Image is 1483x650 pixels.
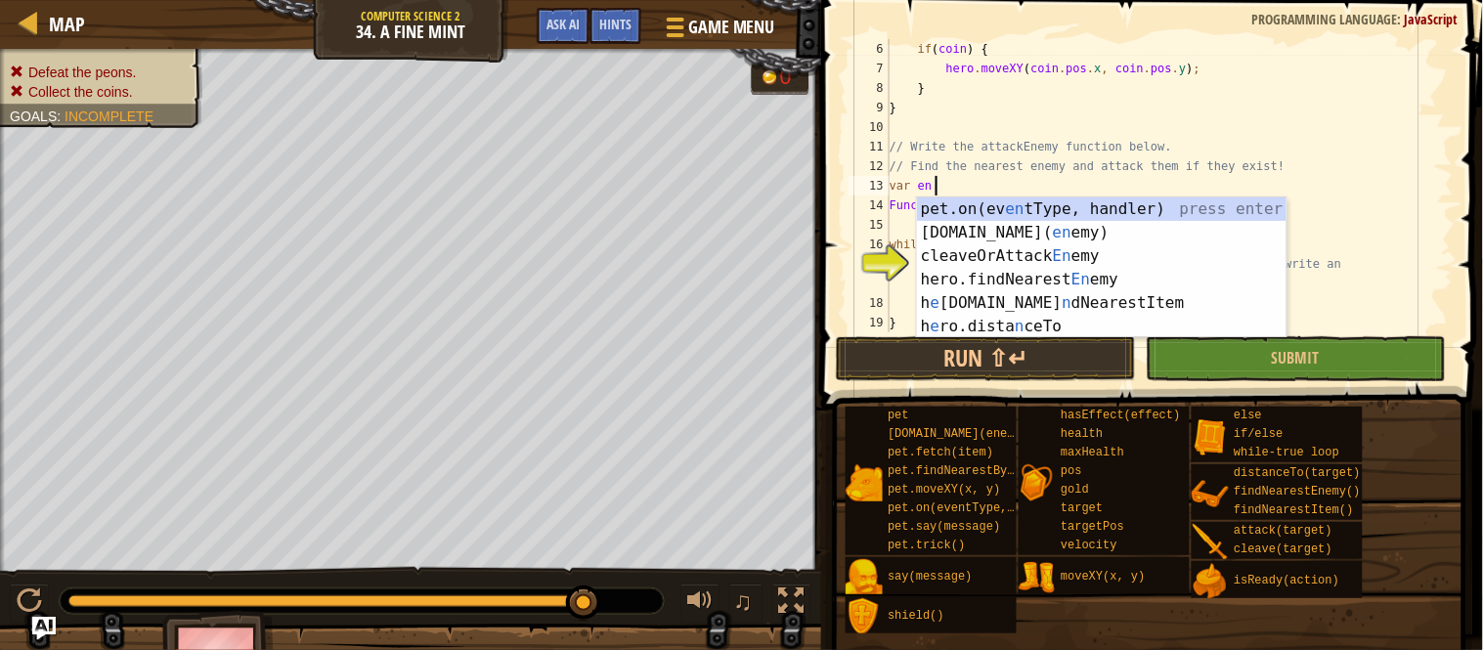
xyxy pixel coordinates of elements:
[10,82,188,102] li: Collect the coins.
[1061,446,1124,459] span: maxHealth
[57,108,65,124] span: :
[10,584,49,624] button: Ctrl + P: Play
[780,66,800,87] div: 0
[849,59,890,78] div: 7
[1252,10,1398,28] span: Programming language
[680,584,720,624] button: Adjust volume
[849,313,890,332] div: 19
[1019,559,1056,596] img: portrait.png
[751,61,809,95] div: Team 'humans' has 0 gold.
[846,464,883,501] img: portrait.png
[651,8,787,54] button: Game Menu
[849,293,890,313] div: 18
[849,117,890,137] div: 10
[836,336,1136,381] button: Run ⇧↵
[1192,418,1229,455] img: portrait.png
[49,11,85,37] span: Map
[688,15,775,40] span: Game Menu
[772,584,811,624] button: Toggle fullscreen
[1272,347,1320,368] span: Submit
[888,501,1070,515] span: pet.on(eventType, handler)
[1405,10,1459,28] span: JavaScript
[849,215,890,235] div: 15
[849,235,890,254] div: 16
[28,65,137,80] span: Defeat the peons.
[1061,464,1082,478] span: pos
[599,15,632,33] span: Hints
[1146,336,1446,381] button: Submit
[888,427,1028,441] span: [DOMAIN_NAME](enemy)
[1234,427,1283,441] span: if/else
[1234,542,1332,556] span: cleave(target)
[1234,446,1339,459] span: while-true loop
[1061,427,1103,441] span: health
[849,156,890,176] div: 12
[733,586,753,616] span: ♫
[1398,10,1405,28] span: :
[1234,503,1353,517] span: findNearestItem()
[39,11,85,37] a: Map
[849,78,890,98] div: 8
[1192,563,1229,600] img: portrait.png
[65,108,153,124] span: Incomplete
[849,254,890,293] div: 17
[1234,485,1361,498] span: findNearestEnemy()
[1192,524,1229,561] img: portrait.png
[1234,466,1361,480] span: distanceTo(target)
[888,483,1000,497] span: pet.moveXY(x, y)
[888,539,965,552] span: pet.trick()
[1234,574,1339,587] span: isReady(action)
[1234,409,1262,422] span: else
[537,8,589,44] button: Ask AI
[846,559,883,596] img: portrait.png
[1061,570,1145,584] span: moveXY(x, y)
[1061,409,1180,422] span: hasEffect(effect)
[729,584,763,624] button: ♫
[1234,524,1332,538] span: attack(target)
[28,84,133,100] span: Collect the coins.
[849,195,890,215] div: 14
[1061,520,1124,534] span: targetPos
[846,598,883,635] img: portrait.png
[888,464,1077,478] span: pet.findNearestByType(type)
[546,15,580,33] span: Ask AI
[1019,464,1056,501] img: portrait.png
[888,609,944,623] span: shield()
[888,409,909,422] span: pet
[849,332,890,352] div: 20
[1192,476,1229,513] img: portrait.png
[888,570,972,584] span: say(message)
[1061,483,1089,497] span: gold
[849,98,890,117] div: 9
[849,176,890,195] div: 13
[10,63,188,82] li: Defeat the peons.
[849,137,890,156] div: 11
[888,446,993,459] span: pet.fetch(item)
[32,617,56,640] button: Ask AI
[1061,539,1117,552] span: velocity
[888,520,1000,534] span: pet.say(message)
[849,39,890,59] div: 6
[1061,501,1103,515] span: target
[10,108,57,124] span: Goals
